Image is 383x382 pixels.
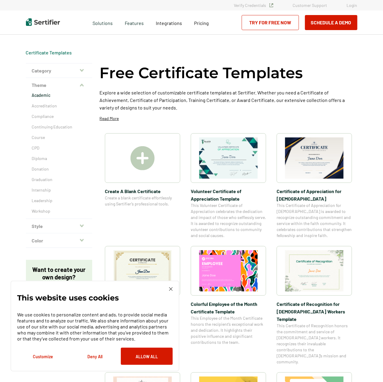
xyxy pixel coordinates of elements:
[156,19,182,26] a: Integrations
[32,198,86,204] a: Leadership
[191,133,266,239] a: Volunteer Certificate of Appreciation TemplateVolunteer Certificate of Appreciation TemplateThis ...
[105,246,180,365] a: Army Certificate of Appreciation​ TemplateArmy Certificate of Appreciation​ TemplateThis Army Cer...
[17,295,119,301] p: This website uses cookies
[26,50,72,56] span: Certificate Templates
[32,134,86,140] a: Course
[156,20,182,26] span: Integrations
[26,63,92,78] button: Category
[100,63,303,83] h1: Free Certificate Templates
[26,219,92,233] button: Style
[32,156,86,162] a: Diploma
[191,246,266,365] a: Colorful Employee of the Month Certificate TemplateColorful Employee of the Month Certificate Tem...
[32,187,86,193] a: Internship
[26,18,60,26] img: Sertifier | Digital Credentialing Platform
[130,146,155,170] img: Create A Blank Certificate
[32,208,86,214] a: Workshop
[199,250,258,291] img: Colorful Employee of the Month Certificate Template
[26,92,92,219] div: Theme
[269,3,273,7] img: Verified
[69,348,121,365] button: Deny All
[277,323,352,365] span: This Certificate of Recognition honors the commitment and service of [DEMOGRAPHIC_DATA] workers. ...
[105,187,180,195] span: Create A Blank Certificate
[17,312,173,342] p: We use cookies to personalize content and ads, to provide social media features and to analyze ou...
[169,287,173,291] img: Cookie Popup Close
[191,187,266,202] span: Volunteer Certificate of Appreciation Template
[113,250,172,291] img: Army Certificate of Appreciation​ Template
[285,137,344,179] img: Certificate of Appreciation for Church​
[26,78,92,92] button: Theme
[277,300,352,323] span: Certificate of Recognition for [DEMOGRAPHIC_DATA] Workers Template
[285,250,344,291] img: Certificate of Recognition for Church Workers Template
[32,145,86,151] a: CPD
[277,187,352,202] span: Certificate of Appreciation for [DEMOGRAPHIC_DATA]​
[105,195,180,207] span: Create a blank certificate effortlessly using Sertifier’s professional tools.
[347,3,357,8] a: Login
[194,20,209,26] span: Pricing
[194,19,209,26] a: Pricing
[277,246,352,365] a: Certificate of Recognition for Church Workers TemplateCertificate of Recognition for [DEMOGRAPHIC...
[199,137,258,179] img: Volunteer Certificate of Appreciation Template
[191,202,266,239] span: This Volunteer Certificate of Appreciation celebrates the dedication and impact of those who self...
[26,50,72,55] a: Certificate Templates
[234,3,273,8] a: Verify Credentials
[32,103,86,109] a: Accreditation
[32,92,86,98] a: Academic
[125,19,144,26] span: Features
[26,233,92,248] button: Color
[277,133,352,239] a: Certificate of Appreciation for Church​Certificate of Appreciation for [DEMOGRAPHIC_DATA]​This Ce...
[100,116,119,122] p: Read More
[191,300,266,315] span: Colorful Employee of the Month Certificate Template
[305,15,357,30] button: Schedule a Demo
[32,166,86,172] a: Donation
[353,353,383,382] iframe: Chat Widget
[100,89,357,111] p: Explore a wide selection of customizable certificate templates at Sertifier. Whether you need a C...
[293,3,327,8] a: Customer Support
[121,348,173,365] button: Allow All
[93,19,113,26] span: Solutions
[32,113,86,119] a: Compliance
[32,124,86,130] a: Continuing Education
[26,50,72,56] div: Breadcrumb
[242,15,299,30] a: Try for Free Now
[17,348,69,365] button: Customize
[32,266,86,281] p: Want to create your own design?
[32,177,86,183] a: Graduation
[191,315,266,345] span: This Employee of the Month Certificate honors the recipient’s exceptional work and dedication. It...
[277,202,352,239] span: This Certificate of Appreciation for [DEMOGRAPHIC_DATA] is awarded to recognize outstanding commi...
